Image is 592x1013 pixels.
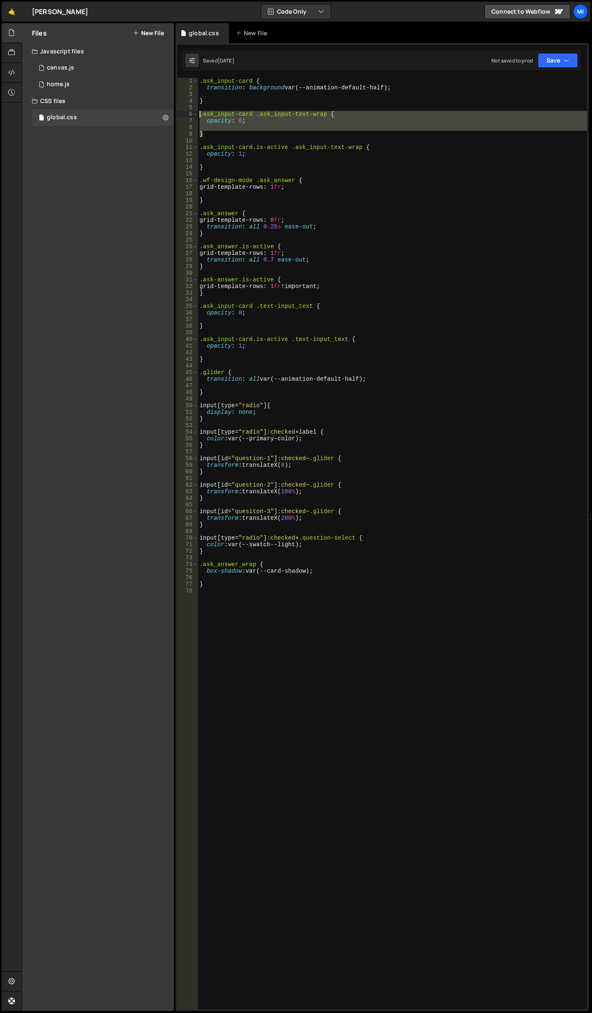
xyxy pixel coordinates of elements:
div: Not saved to prod [491,57,533,64]
div: 68 [177,521,198,528]
div: 24 [177,230,198,237]
div: 74 [177,561,198,568]
div: 57 [177,449,198,455]
div: 70 [177,535,198,541]
div: CSS files [22,93,174,109]
div: 78 [177,588,198,594]
div: 32 [177,283,198,290]
div: New File [236,29,270,37]
div: 59 [177,462,198,468]
div: 42 [177,349,198,356]
div: 58 [177,455,198,462]
div: 34 [177,296,198,303]
div: 41 [177,343,198,349]
h2: Files [32,29,47,38]
div: 67 [177,515,198,521]
div: 15 [177,170,198,177]
div: 50 [177,402,198,409]
div: 23 [177,223,198,230]
div: 46 [177,376,198,382]
div: 49 [177,396,198,402]
div: 10 [177,137,198,144]
div: 9 [177,131,198,137]
div: 72 [177,548,198,555]
div: 16 [177,177,198,184]
div: 73 [177,555,198,561]
div: 4 [177,98,198,104]
div: 3 [177,91,198,98]
div: global.css [189,29,219,37]
div: 13 [177,157,198,164]
div: 26 [177,243,198,250]
div: 33 [177,290,198,296]
a: 🤙 [2,2,22,22]
div: 64 [177,495,198,502]
div: 54 [177,429,198,435]
button: Save [538,53,578,68]
div: 8 [177,124,198,131]
div: 6 [177,111,198,118]
div: 60 [177,468,198,475]
div: [DATE] [218,57,234,64]
div: 25 [177,237,198,243]
div: 66 [177,508,198,515]
div: 47 [177,382,198,389]
div: 53 [177,422,198,429]
div: 30 [177,270,198,276]
div: 36 [177,310,198,316]
button: New File [133,30,164,36]
div: 48 [177,389,198,396]
div: 21 [177,210,198,217]
div: home.js [47,81,70,88]
div: 52 [177,415,198,422]
a: Mi [573,4,588,19]
div: 12 [177,151,198,157]
button: Code Only [261,4,331,19]
div: 43 [177,356,198,362]
a: Connect to Webflow [484,4,570,19]
div: 40 [177,336,198,343]
div: 45 [177,369,198,376]
div: 69 [177,528,198,535]
div: [PERSON_NAME] [32,7,88,17]
div: 20 [177,204,198,210]
div: 28 [177,257,198,263]
div: 55 [177,435,198,442]
div: 11 [177,144,198,151]
div: 29 [177,263,198,270]
div: 7 [177,118,198,124]
div: 37 [177,316,198,323]
div: 31 [177,276,198,283]
div: 22 [177,217,198,223]
div: 77 [177,581,198,588]
div: 65 [177,502,198,508]
div: 17 [177,184,198,190]
div: 18 [177,190,198,197]
div: 19 [177,197,198,204]
div: 38 [177,323,198,329]
div: 39 [177,329,198,336]
div: 35 [177,303,198,310]
div: 63 [177,488,198,495]
div: 1 [177,78,198,84]
div: canvas.js [47,64,74,72]
div: Saved [203,57,234,64]
div: global.css [47,114,77,121]
div: 61 [177,475,198,482]
div: 76 [177,574,198,581]
div: 2 [177,84,198,91]
div: 56 [177,442,198,449]
div: 44 [177,362,198,369]
div: 16715/45727.js [32,60,174,76]
div: 75 [177,568,198,574]
div: 16715/45689.js [32,76,174,93]
div: 5 [177,104,198,111]
div: 14 [177,164,198,170]
div: 71 [177,541,198,548]
div: 62 [177,482,198,488]
div: 16715/45692.css [32,109,174,126]
div: 27 [177,250,198,257]
div: 51 [177,409,198,415]
div: Javascript files [22,43,174,60]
